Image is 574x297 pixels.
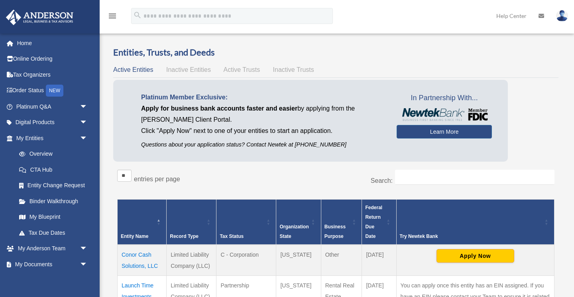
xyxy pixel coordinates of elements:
th: Business Purpose: Activate to sort [321,199,362,245]
div: Try Newtek Bank [400,232,542,241]
p: Click "Apply Now" next to one of your entities to start an application. [141,125,385,137]
th: Federal Return Due Date: Activate to sort [362,199,396,245]
a: Order StatusNEW [6,83,100,99]
span: Active Trusts [224,66,260,73]
i: menu [108,11,117,21]
a: Learn More [397,125,492,139]
h3: Entities, Trusts, and Deeds [113,46,558,59]
span: Tax Status [220,234,244,239]
th: Entity Name: Activate to invert sorting [118,199,167,245]
td: Conor Cash Solutions, LLC [118,245,167,276]
span: Inactive Trusts [273,66,314,73]
span: Active Entities [113,66,153,73]
span: In Partnership With... [397,92,492,105]
th: Record Type: Activate to sort [167,199,216,245]
a: menu [108,14,117,21]
a: Entity Change Request [11,178,96,194]
td: Limited Liability Company (LLC) [167,245,216,276]
p: Questions about your application status? Contact Newtek at [PHONE_NUMBER] [141,140,385,150]
i: search [133,11,142,20]
a: My Anderson Teamarrow_drop_down [6,241,100,257]
span: Entity Name [121,234,148,239]
span: Federal Return Due Date [365,205,382,239]
a: CTA Hub [11,162,96,178]
p: by applying from the [PERSON_NAME] Client Portal. [141,103,385,125]
span: Organization State [279,224,309,239]
a: Binder Walkthrough [11,193,96,209]
a: My Blueprint [11,209,96,225]
img: NewtekBankLogoSM.png [401,108,488,121]
td: [US_STATE] [276,245,321,276]
th: Tax Status: Activate to sort [216,199,276,245]
td: [DATE] [362,245,396,276]
span: arrow_drop_down [80,99,96,115]
span: Apply for business bank accounts faster and easier [141,105,297,112]
a: My Entitiesarrow_drop_down [6,130,96,146]
div: NEW [46,85,63,97]
span: Inactive Entities [166,66,211,73]
a: My Documentsarrow_drop_down [6,256,100,272]
th: Organization State: Activate to sort [276,199,321,245]
a: Tax Organizers [6,67,100,83]
img: Anderson Advisors Platinum Portal [4,10,76,25]
a: Overview [11,146,92,162]
a: Home [6,35,100,51]
span: Record Type [170,234,199,239]
a: Platinum Q&Aarrow_drop_down [6,99,100,115]
button: Apply Now [436,249,514,263]
label: entries per page [134,176,180,182]
p: Platinum Member Exclusive: [141,92,385,103]
td: C - Corporation [216,245,276,276]
img: User Pic [556,10,568,22]
span: arrow_drop_down [80,130,96,147]
span: arrow_drop_down [80,115,96,131]
td: Other [321,245,362,276]
a: Digital Productsarrow_drop_down [6,115,100,131]
label: Search: [371,177,393,184]
a: Tax Due Dates [11,225,96,241]
span: Business Purpose [324,224,346,239]
span: arrow_drop_down [80,241,96,257]
th: Try Newtek Bank : Activate to sort [396,199,554,245]
span: arrow_drop_down [80,256,96,273]
a: Online Ordering [6,51,100,67]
